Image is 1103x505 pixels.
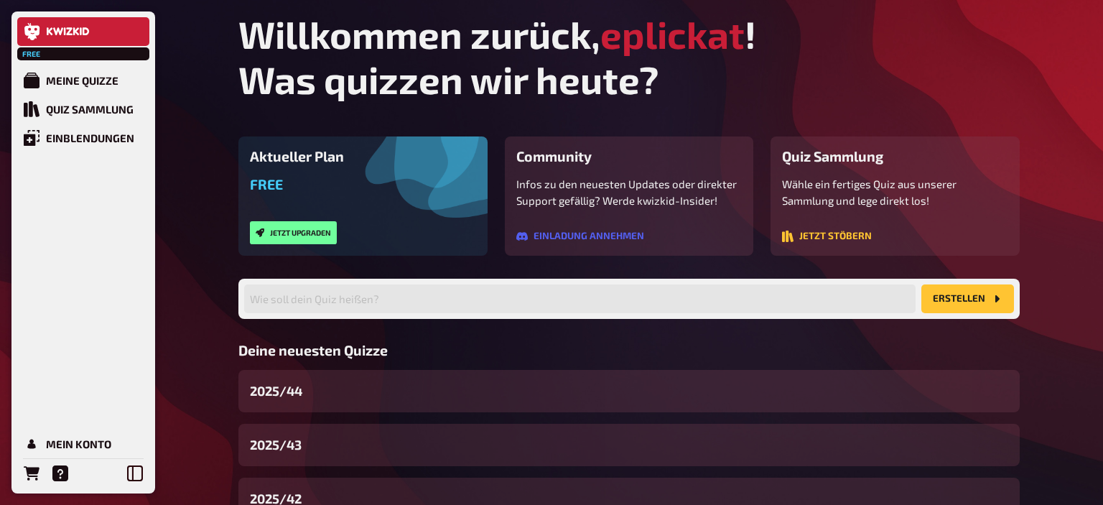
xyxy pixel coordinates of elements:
[244,284,916,313] input: Wie soll dein Quiz heißen?
[250,221,337,244] button: Jetzt upgraden
[250,435,302,455] span: 2025/43
[46,131,134,144] div: Einblendungen
[250,176,283,193] span: Free
[516,148,743,165] h3: Community
[238,370,1020,412] a: 2025/44
[17,124,149,152] a: Einblendungen
[46,103,134,116] div: Quiz Sammlung
[250,148,476,165] h3: Aktueller Plan
[46,437,111,450] div: Mein Konto
[250,381,302,401] span: 2025/44
[782,176,1008,208] p: Wähle ein fertiges Quiz aus unserer Sammlung und lege direkt los!
[600,11,745,57] span: eplickat
[516,231,644,242] button: Einladung annehmen
[17,95,149,124] a: Quiz Sammlung
[19,50,45,58] span: Free
[782,231,872,242] button: Jetzt stöbern
[238,11,1020,102] h1: Willkommen zurück, ! Was quizzen wir heute?
[17,459,46,488] a: Bestellungen
[516,231,644,244] a: Einladung annehmen
[516,176,743,208] p: Infos zu den neuesten Updates oder direkter Support gefällig? Werde kwizkid-Insider!
[17,66,149,95] a: Meine Quizze
[782,148,1008,165] h3: Quiz Sammlung
[238,342,1020,358] h3: Deine neuesten Quizze
[46,74,118,87] div: Meine Quizze
[921,284,1014,313] button: Erstellen
[46,459,75,488] a: Hilfe
[782,231,872,244] a: Jetzt stöbern
[238,424,1020,466] a: 2025/43
[17,430,149,458] a: Mein Konto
